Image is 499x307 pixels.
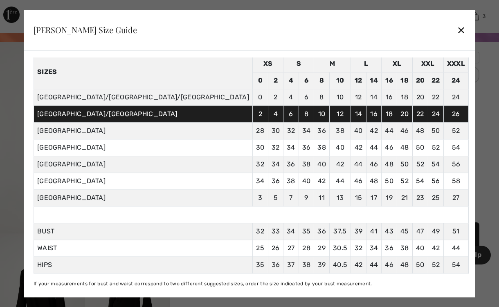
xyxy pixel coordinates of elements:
[457,22,465,39] div: ✕
[318,244,326,252] span: 29
[314,55,351,72] td: M
[366,189,382,206] td: 17
[432,261,440,269] span: 52
[355,227,363,235] span: 39
[428,72,444,89] td: 22
[272,261,280,269] span: 36
[34,26,137,34] div: [PERSON_NAME] Size Guide
[288,244,295,252] span: 27
[252,105,268,122] td: 2
[370,244,378,252] span: 34
[329,105,351,122] td: 12
[400,244,409,252] span: 38
[385,244,393,252] span: 36
[329,156,351,173] td: 42
[34,280,469,287] div: If your measurements for bust and waist correspond to two different suggested sizes, order the si...
[283,72,299,89] td: 4
[366,105,382,122] td: 16
[397,139,412,156] td: 48
[382,122,397,139] td: 44
[268,72,283,89] td: 2
[443,89,468,105] td: 24
[268,156,283,173] td: 34
[34,122,252,139] td: [GEOGRAPHIC_DATA]
[400,227,409,235] span: 45
[366,122,382,139] td: 42
[283,55,314,72] td: S
[416,227,424,235] span: 47
[34,173,252,189] td: [GEOGRAPHIC_DATA]
[428,89,444,105] td: 22
[366,72,382,89] td: 14
[287,261,295,269] span: 37
[283,122,299,139] td: 32
[256,261,265,269] span: 35
[366,156,382,173] td: 46
[318,261,326,269] span: 39
[351,189,366,206] td: 15
[351,72,366,89] td: 12
[314,89,330,105] td: 8
[397,173,412,189] td: 52
[351,55,382,72] td: L
[314,105,330,122] td: 10
[412,156,428,173] td: 52
[452,227,460,235] span: 51
[299,189,314,206] td: 9
[351,89,366,105] td: 12
[428,139,444,156] td: 52
[314,156,330,173] td: 40
[283,139,299,156] td: 34
[283,89,299,105] td: 4
[443,122,468,139] td: 52
[366,139,382,156] td: 44
[397,189,412,206] td: 21
[333,261,347,269] span: 40.5
[400,261,409,269] span: 48
[252,55,283,72] td: XS
[34,256,252,273] td: HIPS
[385,261,393,269] span: 46
[416,244,425,252] span: 40
[299,173,314,189] td: 40
[268,139,283,156] td: 32
[351,105,366,122] td: 14
[268,122,283,139] td: 30
[351,139,366,156] td: 42
[333,227,346,235] span: 37.5
[34,105,252,122] td: [GEOGRAPHIC_DATA]/[GEOGRAPHIC_DATA]
[428,173,444,189] td: 56
[34,156,252,173] td: [GEOGRAPHIC_DATA]
[428,105,444,122] td: 24
[397,105,412,122] td: 20
[382,156,397,173] td: 48
[283,173,299,189] td: 38
[314,173,330,189] td: 42
[355,244,363,252] span: 32
[355,261,363,269] span: 42
[268,89,283,105] td: 2
[382,139,397,156] td: 46
[34,89,252,105] td: [GEOGRAPHIC_DATA]/[GEOGRAPHIC_DATA]/[GEOGRAPHIC_DATA]
[317,227,326,235] span: 36
[412,122,428,139] td: 48
[432,227,440,235] span: 49
[443,173,468,189] td: 58
[252,156,268,173] td: 32
[329,173,351,189] td: 44
[287,227,295,235] span: 34
[428,156,444,173] td: 54
[412,72,428,89] td: 20
[34,240,252,256] td: WAIST
[397,156,412,173] td: 50
[299,156,314,173] td: 38
[299,139,314,156] td: 36
[329,189,351,206] td: 13
[314,189,330,206] td: 11
[412,173,428,189] td: 54
[443,55,468,72] td: XXXL
[19,6,36,13] span: Help
[428,189,444,206] td: 25
[329,72,351,89] td: 10
[299,105,314,122] td: 8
